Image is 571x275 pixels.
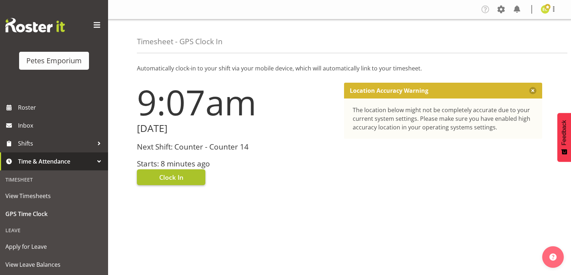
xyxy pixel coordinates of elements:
h2: [DATE] [137,123,335,134]
a: GPS Time Clock [2,205,106,223]
a: View Timesheets [2,187,106,205]
span: Feedback [561,120,567,145]
a: View Leave Balances [2,256,106,274]
div: The location below might not be completely accurate due to your current system settings. Please m... [353,106,534,132]
h3: Starts: 8 minutes ago [137,160,335,168]
span: Apply for Leave [5,241,103,252]
h1: 9:07am [137,83,335,122]
span: Roster [18,102,104,113]
span: Clock In [159,173,183,182]
span: Time & Attendance [18,156,94,167]
p: Automatically clock-in to your shift via your mobile device, which will automatically link to you... [137,64,542,73]
img: Rosterit website logo [5,18,65,32]
button: Feedback - Show survey [557,113,571,162]
div: Petes Emporium [26,55,82,66]
img: help-xxl-2.png [549,253,557,261]
h3: Next Shift: Counter - Counter 14 [137,143,335,151]
img: emma-croft7499.jpg [541,5,549,14]
span: View Timesheets [5,191,103,201]
p: Location Accuracy Warning [350,87,428,94]
span: Inbox [18,120,104,131]
div: Timesheet [2,172,106,187]
span: GPS Time Clock [5,208,103,219]
a: Apply for Leave [2,238,106,256]
span: View Leave Balances [5,259,103,270]
button: Close message [529,87,536,94]
span: Shifts [18,138,94,149]
h4: Timesheet - GPS Clock In [137,37,223,46]
div: Leave [2,223,106,238]
button: Clock In [137,169,205,185]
